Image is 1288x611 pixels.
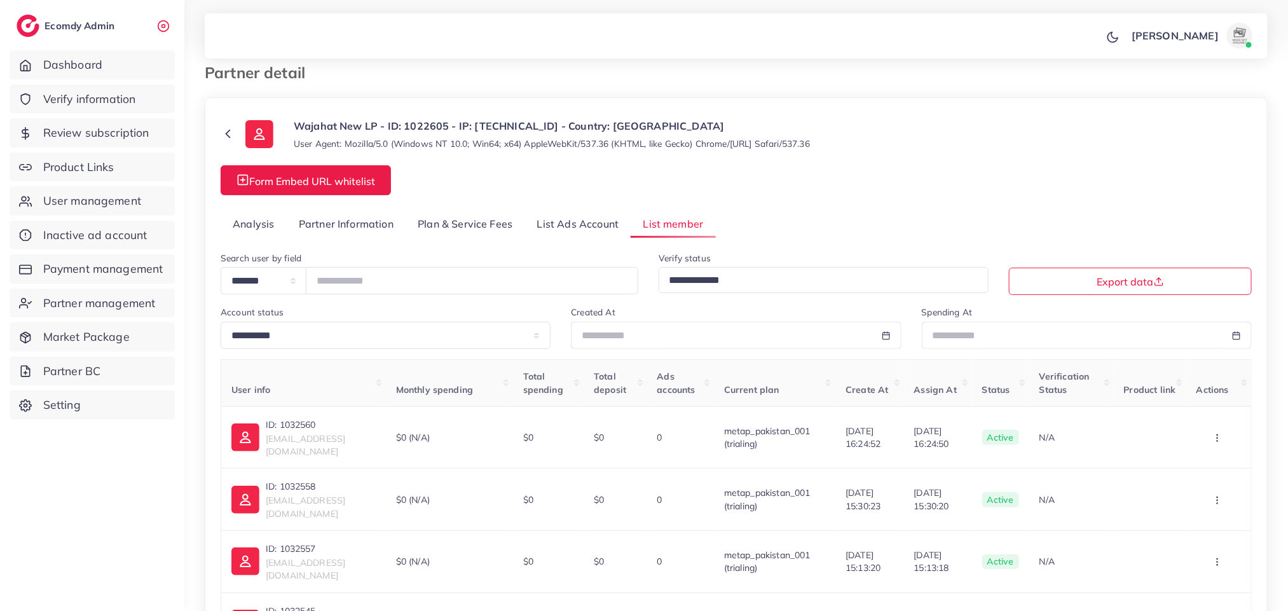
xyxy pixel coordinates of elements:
span: Assign At [914,384,957,395]
span: Actions [1196,384,1229,395]
span: N/A [1039,494,1055,505]
span: metap_pakistan_001 (trialing) [724,425,811,450]
label: Search user by field [221,252,301,264]
span: $0 (N/A) [396,431,430,444]
span: Verification Status [1039,371,1090,395]
h2: Ecomdy Admin [45,20,118,32]
a: Analysis [221,210,287,238]
span: Total spending [523,371,563,395]
a: Partner management [10,289,175,318]
span: $0 [523,494,533,505]
a: Review subscription [10,118,175,148]
span: active [982,430,1019,445]
span: 0 [657,556,662,567]
span: $0 [594,432,604,443]
label: Created At [571,306,615,319]
span: [EMAIL_ADDRESS][DOMAIN_NAME] [266,557,345,581]
a: Partner Information [287,210,406,238]
label: Verify status [659,252,711,264]
span: Setting [43,397,81,413]
a: Product Links [10,153,175,182]
label: Account status [221,306,284,319]
span: Product link [1124,384,1176,395]
a: Partner BC [10,357,175,386]
a: List Ads Account [525,210,631,238]
a: Plan & Service Fees [406,210,524,238]
p: ID: 1032557 [266,541,376,556]
p: ID: 1032558 [266,479,376,494]
span: Product Links [43,159,114,175]
img: avatar [1227,23,1252,48]
p: [PERSON_NAME] [1132,28,1219,43]
span: Ads accounts [657,371,695,395]
span: Create At [846,384,888,395]
span: [DATE] 16:24:50 [914,425,962,451]
button: Export data [1009,268,1252,295]
span: Dashboard [43,57,102,73]
a: [PERSON_NAME]avatar [1125,23,1257,48]
span: N/A [1039,556,1055,567]
span: active [982,554,1019,570]
a: List member [631,210,715,238]
span: metap_pakistan_001 (trialing) [724,549,811,573]
input: Search for option [664,271,972,291]
a: Verify information [10,85,175,114]
span: $0 [523,556,533,567]
a: Dashboard [10,50,175,79]
span: Verify information [43,91,136,107]
h3: Partner detail [205,64,315,82]
img: ic-user-info.36bf1079.svg [231,486,259,514]
small: User Agent: Mozilla/5.0 (Windows NT 10.0; Win64; x64) AppleWebKit/537.36 (KHTML, like Gecko) Chro... [294,137,810,150]
label: Spending At [922,306,973,319]
p: ID: 1032560 [266,417,376,432]
span: Review subscription [43,125,149,141]
span: $0 (N/A) [396,555,430,568]
span: User info [231,384,270,395]
a: logoEcomdy Admin [17,15,118,37]
img: logo [17,15,39,37]
span: Total deposit [594,371,626,395]
span: Status [982,384,1010,395]
span: Partner management [43,295,156,312]
span: Monthly spending [396,384,474,395]
span: 0 [657,494,662,505]
span: $0 (N/A) [396,493,430,506]
span: active [982,492,1019,507]
img: ic-user-info.36bf1079.svg [231,423,259,451]
span: $0 [523,432,533,443]
span: [DATE] 15:30:23 [846,486,893,512]
span: [DATE] 15:13:18 [914,549,962,575]
div: Search for option [659,267,989,293]
a: Inactive ad account [10,221,175,250]
a: Setting [10,390,175,420]
span: $0 [594,556,604,567]
span: N/A [1039,432,1055,443]
span: 0 [657,432,662,443]
span: Current plan [724,384,779,395]
span: [DATE] 16:24:52 [846,425,893,451]
span: User management [43,193,141,209]
span: [DATE] 15:13:20 [846,549,893,575]
span: metap_pakistan_001 (trialing) [724,487,811,511]
span: Payment management [43,261,163,277]
p: Wajahat New LP - ID: 1022605 - IP: [TECHNICAL_ID] - Country: [GEOGRAPHIC_DATA] [294,118,810,134]
span: Inactive ad account [43,227,147,244]
a: User management [10,186,175,216]
span: Market Package [43,329,130,345]
img: ic-user-info.36bf1079.svg [231,547,259,575]
span: [EMAIL_ADDRESS][DOMAIN_NAME] [266,495,345,519]
a: Market Package [10,322,175,352]
span: $0 [594,494,604,505]
span: Export data [1097,277,1164,287]
span: Partner BC [43,363,101,380]
span: [EMAIL_ADDRESS][DOMAIN_NAME] [266,433,345,457]
img: ic-user-info.36bf1079.svg [245,120,273,148]
button: Form Embed URL whitelist [221,165,391,195]
span: [DATE] 15:30:20 [914,486,962,512]
a: Payment management [10,254,175,284]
